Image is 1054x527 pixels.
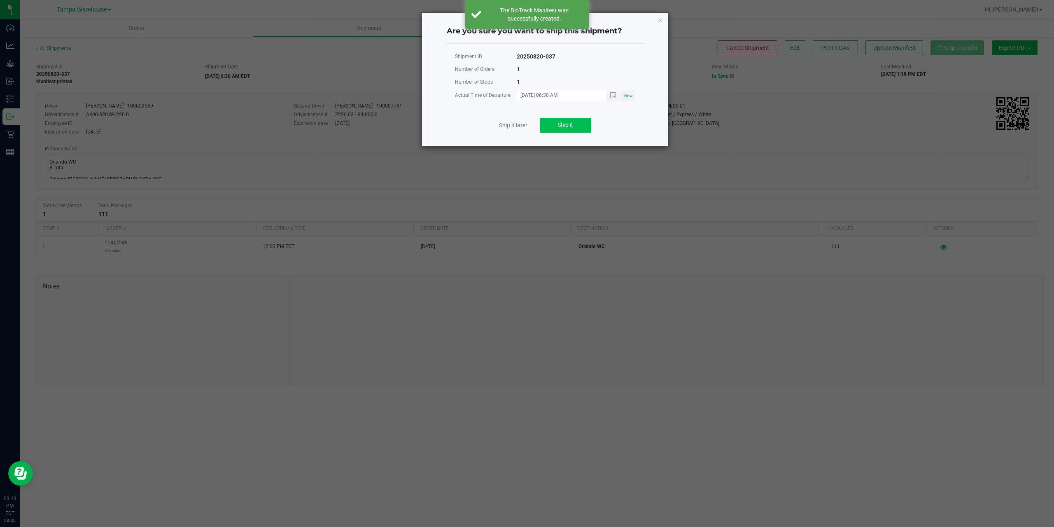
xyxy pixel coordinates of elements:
a: Ship it later [499,121,527,129]
div: Number of Stops [455,77,517,87]
div: Actual Time of Departure [455,90,517,101]
iframe: Resource center [8,461,33,486]
input: MM/dd/yyyy HH:MM a [517,90,597,100]
button: Ship it [540,118,591,133]
h4: Are you sure you want to ship this shipment? [447,26,644,37]
div: Shipment ID [455,52,517,62]
button: Close [658,15,663,25]
span: Toggle popup [606,90,622,100]
div: Number of Orders [455,64,517,75]
div: 20250820-037 [517,52,555,62]
span: Now [624,94,633,98]
div: The BioTrack Manifest was successfully created. [486,6,583,23]
div: 1 [517,77,520,87]
div: 1 [517,64,520,75]
span: Ship it [557,122,573,128]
